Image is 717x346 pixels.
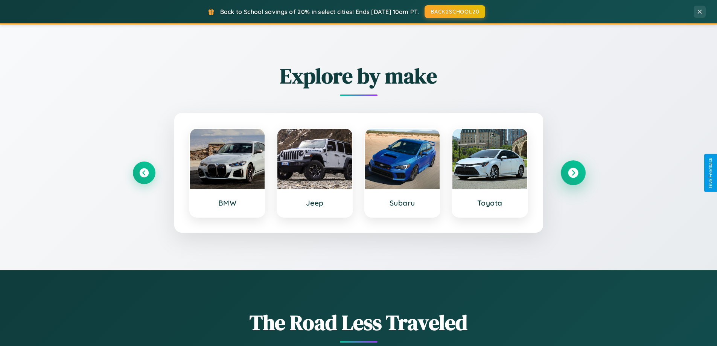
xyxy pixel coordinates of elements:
[133,308,585,337] h1: The Road Less Traveled
[460,198,520,207] h3: Toyota
[133,61,585,90] h2: Explore by make
[220,8,419,15] span: Back to School savings of 20% in select cities! Ends [DATE] 10am PT.
[425,5,485,18] button: BACK2SCHOOL20
[708,158,713,188] div: Give Feedback
[373,198,432,207] h3: Subaru
[285,198,345,207] h3: Jeep
[198,198,257,207] h3: BMW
